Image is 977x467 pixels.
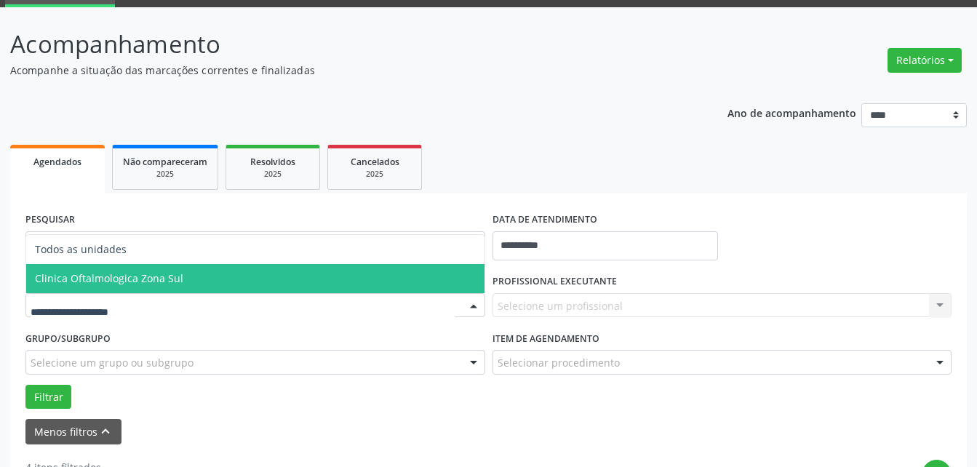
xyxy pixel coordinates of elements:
button: Relatórios [888,48,962,73]
span: Clinica Oftalmologica Zona Sul [35,271,183,285]
span: Não compareceram [123,156,207,168]
span: Agendados [33,156,81,168]
button: Menos filtroskeyboard_arrow_up [25,419,121,444]
label: PESQUISAR [25,209,75,231]
label: PROFISSIONAL EXECUTANTE [493,271,617,293]
p: Acompanhamento [10,26,680,63]
span: Resolvidos [250,156,295,168]
p: Ano de acompanhamento [727,103,856,121]
span: Cancelados [351,156,399,168]
div: 2025 [123,169,207,180]
button: Filtrar [25,385,71,410]
label: Item de agendamento [493,327,599,350]
span: Todos as unidades [35,242,127,256]
span: Selecione um grupo ou subgrupo [31,355,194,370]
div: 2025 [236,169,309,180]
i: keyboard_arrow_up [97,423,113,439]
p: Acompanhe a situação das marcações correntes e finalizadas [10,63,680,78]
div: 2025 [338,169,411,180]
label: Grupo/Subgrupo [25,327,111,350]
span: Selecionar procedimento [498,355,620,370]
label: DATA DE ATENDIMENTO [493,209,597,231]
